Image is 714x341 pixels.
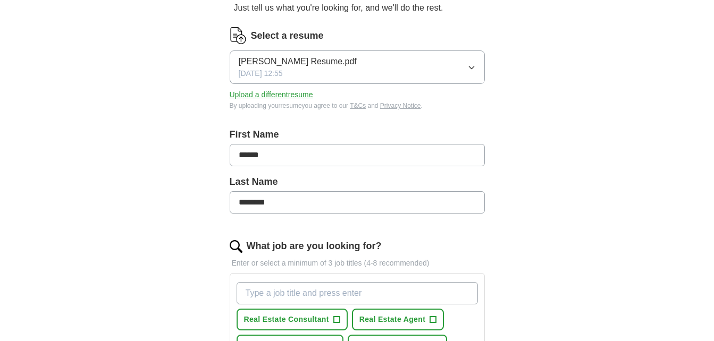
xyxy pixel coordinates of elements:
[230,27,247,44] img: CV Icon
[244,314,329,325] span: Real Estate Consultant
[230,240,242,253] img: search.png
[230,175,485,189] label: Last Name
[380,102,421,109] a: Privacy Notice
[230,50,485,84] button: [PERSON_NAME] Resume.pdf[DATE] 12:55
[230,127,485,142] label: First Name
[237,282,478,304] input: Type a job title and press enter
[230,101,485,110] div: By uploading your resume you agree to our and .
[251,29,324,43] label: Select a resume
[230,258,485,269] p: Enter or select a minimum of 3 job titles (4-8 recommended)
[247,239,382,253] label: What job are you looking for?
[239,68,283,79] span: [DATE] 12:55
[230,89,313,100] button: Upload a differentresume
[352,309,444,330] button: Real Estate Agent
[237,309,348,330] button: Real Estate Consultant
[350,102,366,109] a: T&Cs
[239,55,357,68] span: [PERSON_NAME] Resume.pdf
[359,314,425,325] span: Real Estate Agent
